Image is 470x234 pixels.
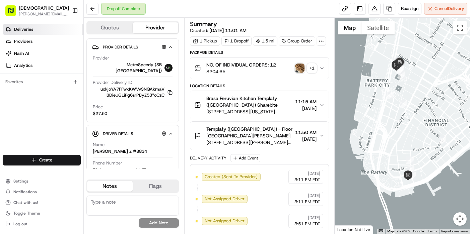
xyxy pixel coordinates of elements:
[92,41,173,52] button: Provider Details
[407,165,414,173] div: 2
[336,225,358,234] img: Google
[295,64,305,73] img: photo_proof_of_pickup image
[205,174,258,180] span: Created (Sent To Provider)
[14,50,29,56] span: Nash AI
[14,26,33,32] span: Deliveries
[379,229,383,232] button: Keyboard shortcuts
[190,50,329,55] div: Package Details
[206,62,276,68] span: NO. OF INDIVIDUAL ORDERS: 12
[67,113,81,118] span: Pylon
[439,136,446,144] div: 1
[308,215,320,220] span: [DATE]
[93,148,147,154] div: [PERSON_NAME] Z #8834
[7,7,20,20] img: Nash
[400,100,407,108] div: 5
[93,104,103,110] span: Price
[398,72,405,79] div: 9
[401,6,418,12] span: Reassign
[54,94,110,106] a: 💻API Documentation
[63,97,108,104] span: API Documentation
[206,68,276,75] span: $204.65
[206,139,293,146] span: [STREET_ADDRESS][PERSON_NAME][US_STATE]
[295,105,317,112] span: [DATE]
[338,21,361,34] button: Show street map
[13,97,51,104] span: Knowledge Base
[19,11,69,17] button: [PERSON_NAME][EMAIL_ADDRESS][DOMAIN_NAME]
[133,181,178,192] button: Flags
[453,21,467,34] button: Toggle fullscreen view
[7,27,122,37] p: Welcome 👋
[3,24,83,35] a: Deliveries
[39,157,52,163] span: Create
[13,211,40,216] span: Toggle Theme
[190,21,217,27] h3: Summary
[294,199,320,205] span: 3:11 PM EDT
[19,5,69,11] button: [DEMOGRAPHIC_DATA]
[295,129,317,136] span: 11:50 AM
[103,44,138,50] span: Provider Details
[3,155,81,165] button: Create
[441,229,468,233] a: Report a map error
[93,62,162,74] span: MetroSpeedy (SB [GEOGRAPHIC_DATA])
[386,92,393,99] div: 6
[295,98,317,105] span: 11:15 AM
[133,22,178,33] button: Provider
[387,229,424,233] span: Map data ©2025 Google
[87,22,133,33] button: Quotes
[398,3,421,15] button: Reassign
[308,193,320,198] span: [DATE]
[99,167,137,173] span: [PHONE_NUMBER]
[190,122,329,150] button: Templafy ([GEOGRAPHIC_DATA]) - Floor [GEOGRAPHIC_DATA][PERSON_NAME][STREET_ADDRESS][PERSON_NAME][...
[14,63,32,69] span: Analytics
[13,221,27,227] span: Log out
[335,225,373,234] div: Location Not Live
[17,43,111,50] input: Clear
[7,64,19,76] img: 1736555255976-a54dd68f-1ca7-489b-9aae-adbdc363a1c4
[3,60,83,71] a: Analytics
[428,229,437,233] a: Terms
[4,94,54,106] a: 📗Knowledge Base
[295,64,317,73] button: photo_proof_of_pickup image+1
[453,212,467,226] button: Map camera controls
[190,36,220,46] div: 1 Pickup
[3,77,81,87] div: Favorites
[93,111,107,117] span: $27.50
[93,86,173,98] button: uokjoYA7FFwkKWVvSNQAkmaV BDieUGLiPg6srPByZ53*oCzC
[230,154,260,162] button: Add Event
[406,156,414,164] div: 4
[279,36,315,46] div: Group Order
[190,27,247,34] span: Created:
[3,36,83,47] a: Providers
[3,219,81,229] button: Log out
[164,64,173,72] img: metro_speed_logo.png
[57,98,62,103] div: 💻
[392,60,399,67] div: 8
[424,3,467,15] button: CancelDelivery
[190,91,329,119] button: Brasa Peruvian Kitchen Templafy ([GEOGRAPHIC_DATA]) Sharebite[STREET_ADDRESS][US_STATE][US_STATE]...
[190,155,226,161] div: Delivery Activity
[307,64,317,73] div: + 1
[13,189,37,195] span: Notifications
[206,108,293,115] span: [STREET_ADDRESS][US_STATE][US_STATE]
[114,66,122,74] button: Start new chat
[190,83,329,89] div: Location Details
[308,171,320,176] span: [DATE]
[205,218,245,224] span: Not Assigned Driver
[434,6,464,12] span: Cancel Delivery
[392,57,399,65] div: 7
[3,209,81,218] button: Toggle Theme
[93,80,132,86] span: Provider Delivery ID
[23,64,110,71] div: Start new chat
[3,187,81,197] button: Notifications
[92,128,173,139] button: Driver Details
[3,48,83,59] a: Nash AI
[93,167,148,174] a: [PHONE_NUMBER]
[253,36,277,46] div: 1.5 mi
[7,98,12,103] div: 📗
[3,177,81,186] button: Settings
[3,198,81,207] button: Chat with us!
[23,71,85,76] div: We're available if you need us!
[206,126,293,139] span: Templafy ([GEOGRAPHIC_DATA]) - Floor [GEOGRAPHIC_DATA][PERSON_NAME]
